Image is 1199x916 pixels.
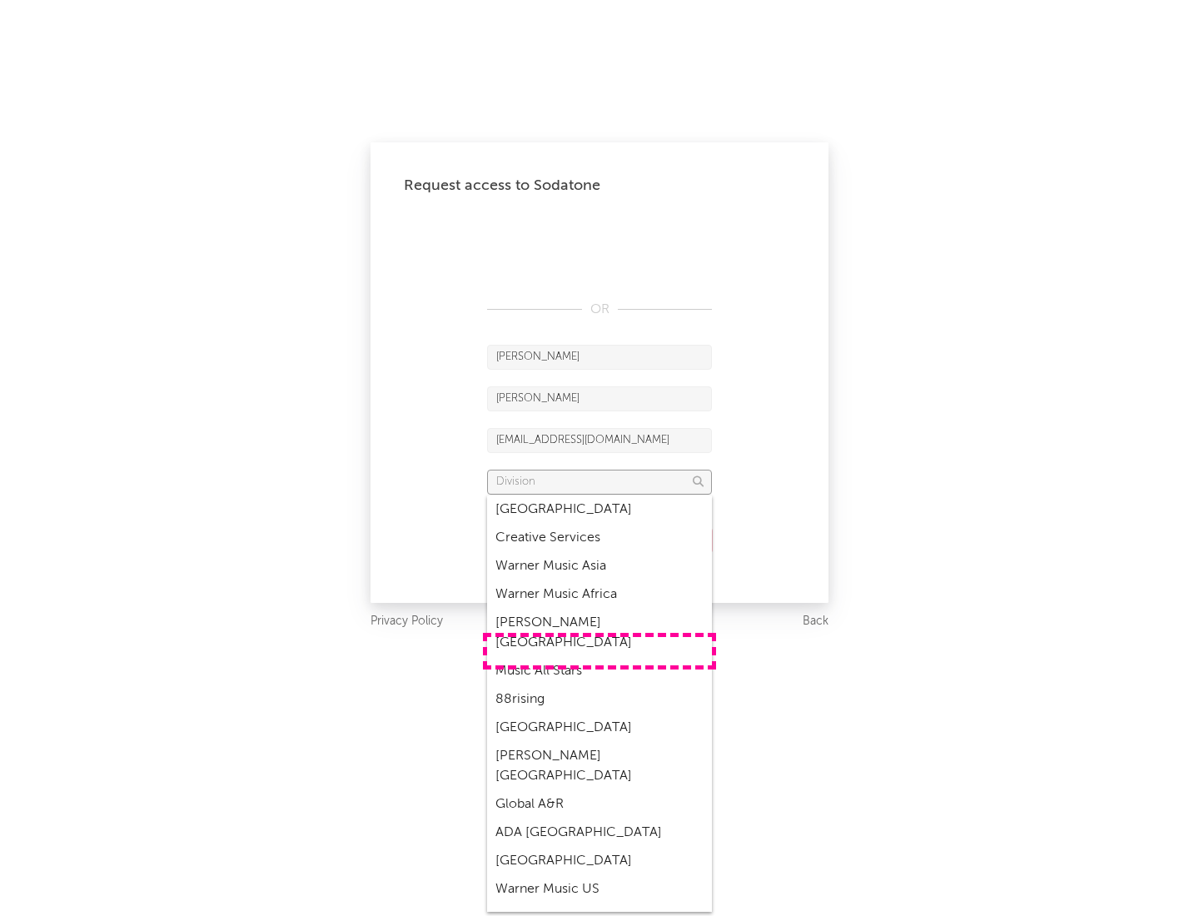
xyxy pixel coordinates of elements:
[371,611,443,632] a: Privacy Policy
[487,609,712,657] div: [PERSON_NAME] [GEOGRAPHIC_DATA]
[803,611,828,632] a: Back
[487,742,712,790] div: [PERSON_NAME] [GEOGRAPHIC_DATA]
[487,580,712,609] div: Warner Music Africa
[487,524,712,552] div: Creative Services
[487,875,712,904] div: Warner Music US
[487,552,712,580] div: Warner Music Asia
[487,819,712,847] div: ADA [GEOGRAPHIC_DATA]
[487,428,712,453] input: Email
[487,345,712,370] input: First Name
[487,657,712,685] div: Music All Stars
[487,495,712,524] div: [GEOGRAPHIC_DATA]
[404,176,795,196] div: Request access to Sodatone
[487,470,712,495] input: Division
[487,685,712,714] div: 88rising
[487,386,712,411] input: Last Name
[487,300,712,320] div: OR
[487,790,712,819] div: Global A&R
[487,714,712,742] div: [GEOGRAPHIC_DATA]
[487,847,712,875] div: [GEOGRAPHIC_DATA]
